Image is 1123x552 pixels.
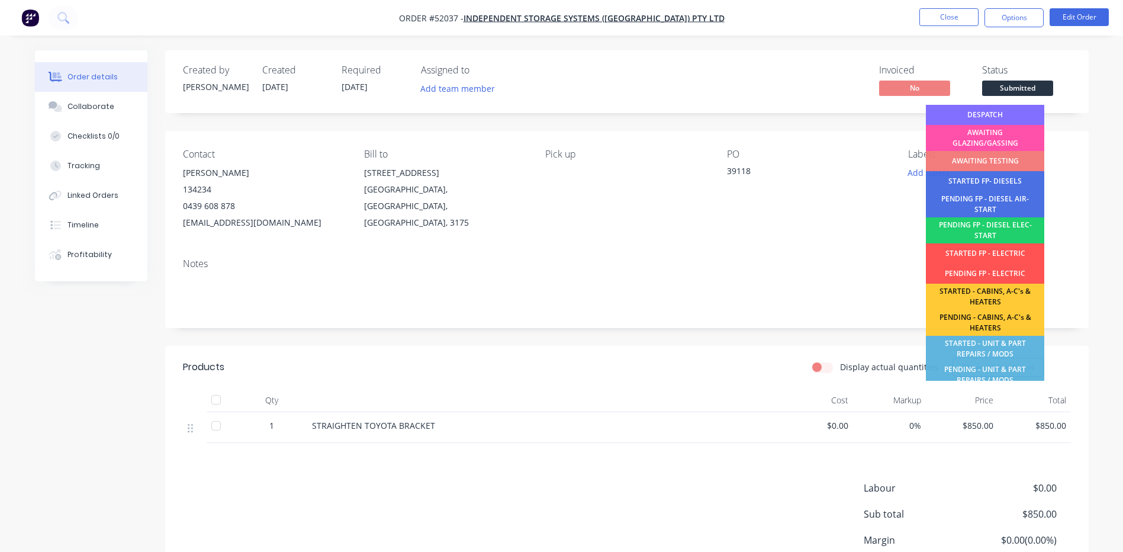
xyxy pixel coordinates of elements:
button: Add labels [902,165,956,181]
span: [DATE] [342,81,368,92]
div: [PERSON_NAME] [183,81,248,93]
button: Options [984,8,1044,27]
div: Cost [781,389,854,412]
button: Add team member [414,81,501,97]
div: Tracking [67,161,100,171]
span: $850.00 [931,419,994,432]
div: AWAITING TESTING [926,151,1044,171]
div: Collaborate [67,101,114,112]
div: Invoiced [879,65,968,76]
div: AWAITING GLAZING/GASSING [926,125,1044,151]
div: PENDING - UNIT & PART REPAIRS / MODS [926,362,1044,388]
div: Checklists 0/0 [67,131,120,142]
div: Notes [183,258,1071,269]
div: Profitability [67,249,112,260]
div: [PERSON_NAME]1342340439 608 878[EMAIL_ADDRESS][DOMAIN_NAME] [183,165,345,231]
div: [STREET_ADDRESS] [364,165,526,181]
div: Products [183,360,224,374]
div: Assigned to [421,65,539,76]
button: Collaborate [35,92,147,121]
span: $0.00 [786,419,849,432]
button: Tracking [35,151,147,181]
div: Markup [853,389,926,412]
div: Price [926,389,999,412]
span: 0% [858,419,921,432]
span: $850.00 [1003,419,1066,432]
div: Required [342,65,407,76]
div: [STREET_ADDRESS][GEOGRAPHIC_DATA], [GEOGRAPHIC_DATA], [GEOGRAPHIC_DATA], 3175 [364,165,526,231]
button: Timeline [35,210,147,240]
div: [PERSON_NAME] [183,165,345,181]
button: Profitability [35,240,147,269]
button: Linked Orders [35,181,147,210]
div: Created by [183,65,248,76]
div: DESPATCH [926,105,1044,125]
div: Order details [67,72,118,82]
button: Checklists 0/0 [35,121,147,151]
label: Display actual quantities [840,361,938,373]
div: PENDING FP - ELECTRIC [926,264,1044,284]
div: Linked Orders [67,190,118,201]
button: Submitted [982,81,1053,98]
div: Status [982,65,1071,76]
div: [GEOGRAPHIC_DATA], [GEOGRAPHIC_DATA], [GEOGRAPHIC_DATA], 3175 [364,181,526,231]
div: Timeline [67,220,99,230]
div: 39118 [727,165,875,181]
button: Order details [35,62,147,92]
span: Sub total [864,507,969,521]
span: No [879,81,950,95]
div: STARTED FP- DIESELS [926,171,1044,191]
div: Qty [236,389,307,412]
div: Bill to [364,149,526,160]
span: Labour [864,481,969,495]
div: 0439 608 878 [183,198,345,214]
span: Order #52037 - [399,12,464,24]
div: PENDING FP - DIESEL AIR-START [926,191,1044,217]
div: Total [998,389,1071,412]
span: 1 [269,419,274,432]
div: STARTED - UNIT & PART REPAIRS / MODS [926,336,1044,362]
div: [EMAIL_ADDRESS][DOMAIN_NAME] [183,214,345,231]
div: STARTED - CABINS, A-C's & HEATERS [926,284,1044,310]
button: Edit Order [1050,8,1109,26]
button: Close [919,8,979,26]
span: $0.00 [968,481,1056,495]
div: Created [262,65,327,76]
div: STARTED FP - ELECTRIC [926,243,1044,264]
span: [DATE] [262,81,288,92]
div: 134234 [183,181,345,198]
div: Contact [183,149,345,160]
button: Add team member [421,81,501,97]
div: PENDING FP - DIESEL ELEC-START [926,217,1044,243]
div: PENDING - CABINS, A-C's & HEATERS [926,310,1044,336]
span: Margin [864,533,969,547]
a: INDEPENDENT STORAGE SYSTEMS ([GEOGRAPHIC_DATA]) PTY LTD [464,12,725,24]
span: $0.00 ( 0.00 %) [968,533,1056,547]
span: Submitted [982,81,1053,95]
div: Labels [908,149,1070,160]
img: Factory [21,9,39,27]
span: STRAIGHTEN TOYOTA BRACKET [312,420,435,431]
div: Pick up [545,149,707,160]
span: $850.00 [968,507,1056,521]
div: PO [727,149,889,160]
